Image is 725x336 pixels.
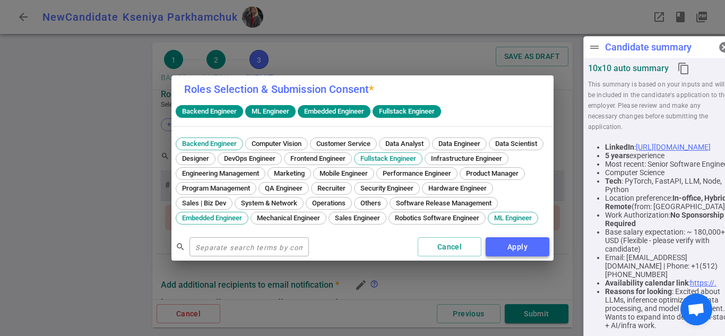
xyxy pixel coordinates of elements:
span: Frontend Engineer [287,154,349,162]
span: Mobile Engineer [316,169,372,177]
span: Fullstack Engineer [357,154,420,162]
span: Mechanical Engineer [253,214,324,222]
span: DevOps Engineer [220,154,279,162]
div: Open chat [680,294,712,325]
label: Roles Selection & Submission Consent [184,83,374,96]
span: Product Manager [462,169,522,177]
span: Data Engineer [435,140,484,148]
span: Designer [178,154,213,162]
span: Sales Engineer [331,214,384,222]
span: Backend Engineer [178,140,240,148]
span: Others [357,199,385,207]
span: Marketing [270,169,308,177]
span: Computer Vision [248,140,305,148]
span: Fullstack Engineer [375,107,439,115]
span: Data Analyst [382,140,427,148]
span: Recruiter [314,184,349,192]
span: Security Engineer [357,184,417,192]
span: Embedded Engineer [300,107,368,115]
span: Backend Engineer [178,107,241,115]
span: Hardware Engineer [425,184,490,192]
span: Sales | Biz Dev [178,199,230,207]
span: ML Engineer [490,214,536,222]
span: Customer Service [313,140,374,148]
span: Operations [308,199,349,207]
span: System & Network [237,199,301,207]
span: Performance Engineer [379,169,455,177]
span: Embedded Engineer [178,214,246,222]
input: Separate search terms by comma or space [189,238,309,255]
span: Program Management [178,184,254,192]
span: Engineering Management [178,169,263,177]
span: QA Engineer [261,184,306,192]
span: Data Scientist [491,140,541,148]
span: Software Release Management [392,199,495,207]
span: Robotics Software Engineer [391,214,483,222]
button: Apply [486,237,549,257]
span: ML Engineer [247,107,294,115]
span: Infrastructure Engineer [427,154,506,162]
button: Cancel [418,237,481,257]
span: search [176,242,185,252]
